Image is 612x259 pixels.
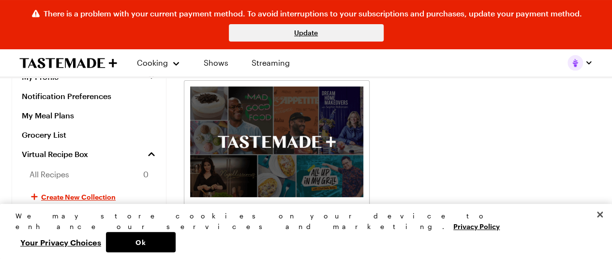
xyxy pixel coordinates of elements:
button: Your Privacy Choices [15,232,106,252]
a: Notification Preferences [12,86,166,106]
a: To Tastemade Home Page [19,58,117,69]
a: Update [229,24,384,42]
a: Shows [194,49,238,76]
button: Close [589,204,611,225]
span: All Recipes [30,169,69,180]
img: Profile picture [567,55,583,71]
a: Virtual Recipe Box [12,144,166,164]
div: We may store cookies on your device to enhance our services and marketing. [15,211,588,232]
a: My Meal Plans [12,106,166,125]
div: Privacy [15,211,588,252]
a: All Recipes0 [12,164,166,185]
a: Grocery List [12,125,166,144]
span: Virtual Recipe Box [22,149,88,159]
button: Create New Collection [12,185,166,208]
span: Cooking [137,58,168,67]
button: Ok [106,232,176,252]
button: Profile picture [567,55,593,71]
button: Cooking [136,51,180,74]
span: Create New Collection [41,192,116,201]
span: There is a problem with your current payment method. To avoid interruptions to your subscriptions... [44,8,582,19]
a: Streaming [242,49,299,76]
a: More information about your privacy, opens in a new tab [453,221,500,230]
span: 0 [143,169,149,180]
